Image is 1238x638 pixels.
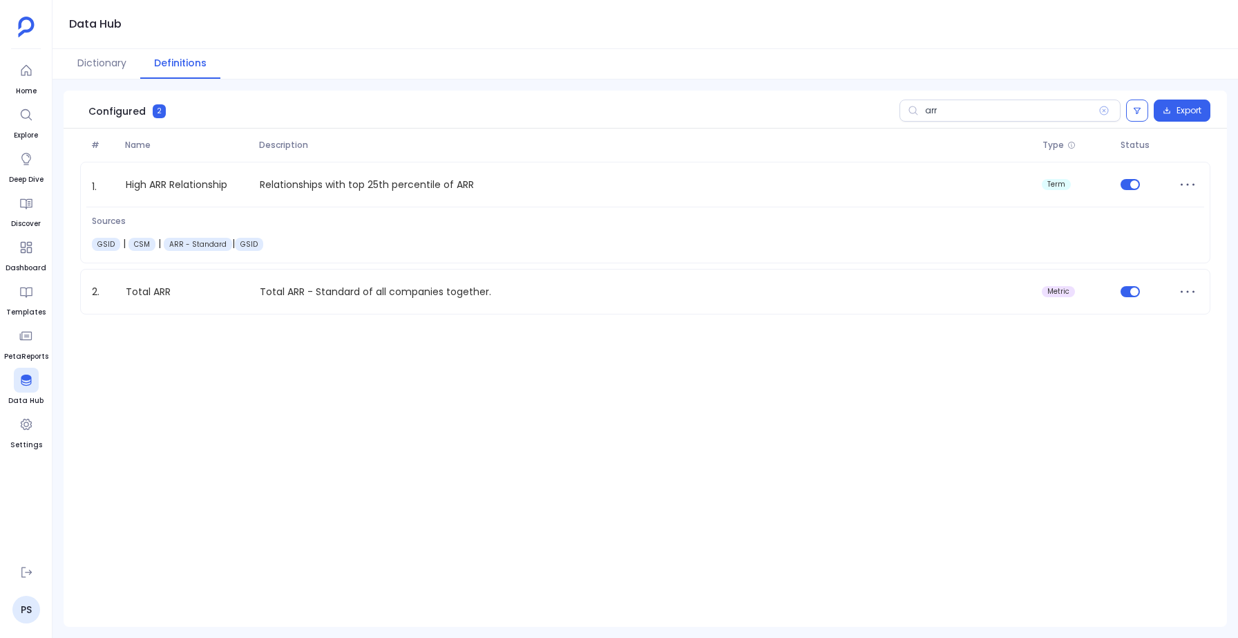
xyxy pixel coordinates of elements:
[1177,105,1201,116] span: Export
[1154,100,1210,122] button: Export
[120,236,128,250] span: |
[169,239,227,250] span: Relationship
[8,368,44,406] a: Data Hub
[88,104,146,118] span: Configured
[69,15,122,34] h1: Data Hub
[4,323,48,362] a: PetaReports
[86,140,120,151] span: #
[1115,140,1171,151] span: Status
[6,279,46,318] a: Templates
[120,140,254,151] span: Name
[14,86,39,97] span: Home
[6,307,46,318] span: Templates
[240,239,258,250] span: User
[1042,140,1064,151] span: Type
[140,49,220,79] button: Definitions
[1047,288,1069,296] span: metric
[134,239,150,250] span: Relationship
[86,285,120,299] span: 2.
[11,191,41,229] a: Discover
[11,218,41,229] span: Discover
[232,236,235,250] span: |
[9,174,44,185] span: Deep Dive
[86,176,120,198] span: 1.
[4,351,48,362] span: PetaReports
[155,236,164,250] span: |
[1047,180,1065,189] span: term
[10,412,42,451] a: Settings
[6,263,46,274] span: Dashboard
[97,239,115,250] span: Relationship
[120,176,233,198] a: High ARR Relationship
[120,285,176,299] a: Total ARR
[10,440,42,451] span: Settings
[8,395,44,406] span: Data Hub
[14,130,39,141] span: Explore
[12,596,40,623] a: PS
[254,285,1037,299] p: Total ARR - Standard of all companies together.
[254,140,1037,151] span: Description
[92,216,263,227] span: Sources
[18,17,35,37] img: petavue logo
[64,49,140,79] button: Dictionary
[254,176,1037,198] p: Relationships with top 25th percentile of ARR
[14,102,39,141] a: Explore
[6,235,46,274] a: Dashboard
[899,100,1121,122] input: Search definitions
[9,147,44,185] a: Deep Dive
[153,104,166,118] span: 2
[14,58,39,97] a: Home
